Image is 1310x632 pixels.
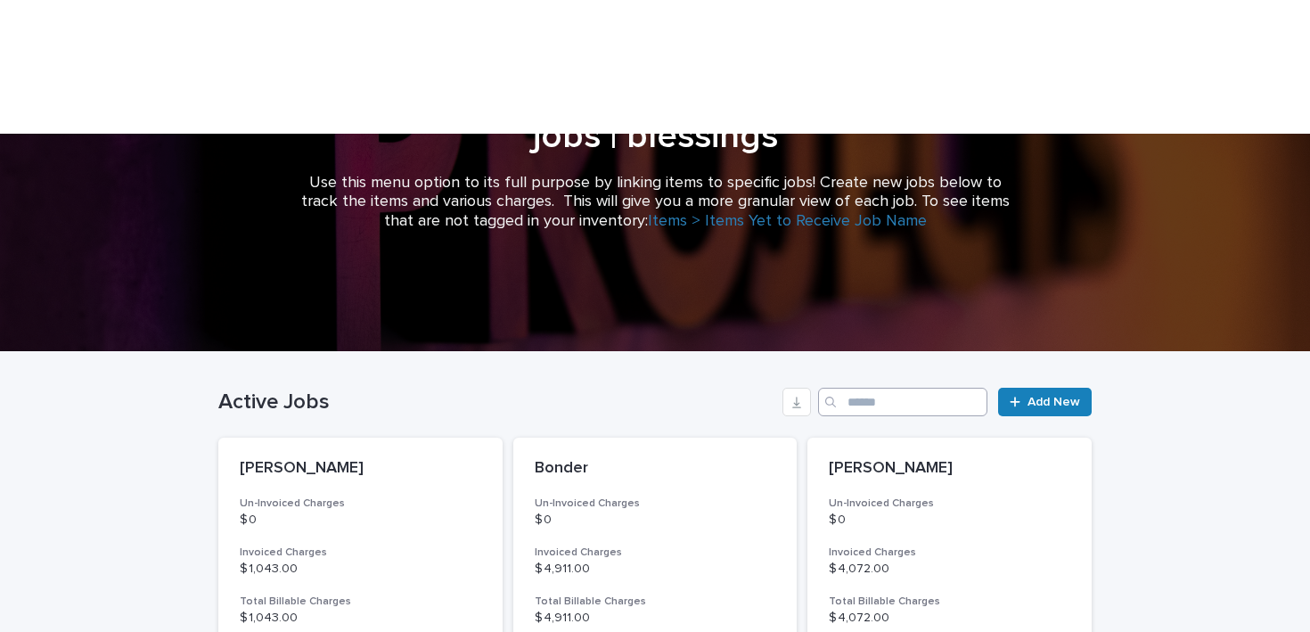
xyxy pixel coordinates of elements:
[829,546,1070,560] h3: Invoiced Charges
[829,562,1070,577] p: $ 4,072.00
[535,562,776,577] p: $ 4,911.00
[535,611,776,626] p: $ 4,911.00
[535,546,776,560] h3: Invoiced Charges
[535,497,776,511] h3: Un-Invoiced Charges
[829,595,1070,609] h3: Total Billable Charges
[829,513,1070,528] p: $ 0
[240,497,481,511] h3: Un-Invoiced Charges
[240,611,481,626] p: $ 1,043.00
[535,595,776,609] h3: Total Billable Charges
[240,546,481,560] h3: Invoiced Charges
[218,390,775,415] h1: Active Jobs
[998,388,1092,416] a: Add New
[818,388,987,416] input: Search
[240,595,481,609] h3: Total Billable Charges
[648,213,927,229] a: Items > Items Yet to Receive Job Name
[829,611,1070,626] p: $ 4,072.00
[829,497,1070,511] h3: Un-Invoiced Charges
[240,459,481,479] p: [PERSON_NAME]
[218,115,1092,158] h1: jobs | blessings
[535,459,776,479] p: Bonder
[829,459,1070,479] p: [PERSON_NAME]
[535,513,776,528] p: $ 0
[299,174,1011,232] p: Use this menu option to its full purpose by linking items to specific jobs! Create new jobs below...
[240,562,481,577] p: $ 1,043.00
[1028,396,1080,408] span: Add New
[240,513,481,528] p: $ 0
